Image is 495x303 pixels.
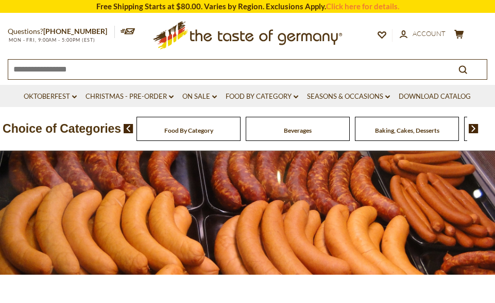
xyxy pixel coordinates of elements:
a: Seasons & Occasions [307,91,390,102]
img: next arrow [469,124,479,133]
a: Click here for details. [326,2,399,11]
a: Christmas - PRE-ORDER [86,91,174,102]
a: On Sale [182,91,217,102]
a: Download Catalog [399,91,471,102]
a: [PHONE_NUMBER] [43,27,107,35]
a: Baking, Cakes, Desserts [375,127,439,134]
p: Questions? [8,25,115,38]
a: Account [400,28,446,40]
span: Account [413,29,446,38]
span: MON - FRI, 9:00AM - 5:00PM (EST) [8,37,95,43]
a: Oktoberfest [24,91,77,102]
a: Food By Category [226,91,298,102]
a: Beverages [284,127,312,134]
img: previous arrow [124,124,133,133]
a: Food By Category [164,127,213,134]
